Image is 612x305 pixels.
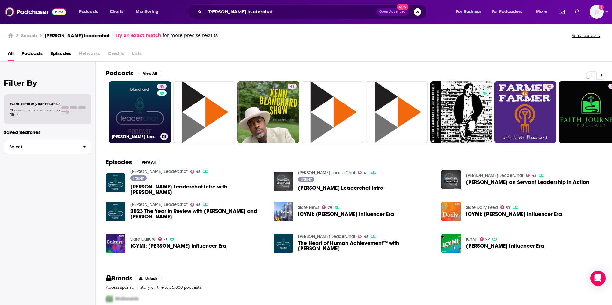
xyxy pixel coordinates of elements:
button: Send feedback [570,33,602,38]
button: open menu [488,7,532,17]
a: Blanchard LeaderChat [298,170,355,175]
a: Blanchard LeaderChat [298,234,355,239]
span: 67 [506,206,511,209]
span: Credits [108,48,124,61]
img: Blanchard Leaderchat Intro with Ken Blanchard [106,173,125,193]
p: Access sponsor history on the top 5,000 podcasts. [106,285,602,290]
img: ICYMI: Gypsy Rose Blanchard’s Influencer Era [106,234,125,253]
img: ICYMI: Gypsy Rose Blanchard’s Influencer Era [274,202,293,221]
a: ICYMI: Gypsy Rose Blanchard’s Influencer Era [298,211,394,217]
a: All [8,48,14,61]
span: 72 [485,238,490,241]
h2: Brands [106,274,132,282]
a: 45 [358,171,368,174]
div: Search podcasts, credits, & more... [193,4,433,19]
svg: Add a profile image [599,5,604,10]
img: Blanchard Leaderchat Intro [274,172,293,191]
img: Podchaser - Follow, Share and Rate Podcasts [5,6,66,18]
span: ICYMI: [PERSON_NAME] Influencer Era [130,243,226,249]
span: 71 [164,238,167,241]
h2: Filter By [4,78,91,88]
span: [PERSON_NAME] on Servant Leadership in Action [466,180,589,185]
img: Ken Blanchard on Servant Leadership in Action [441,170,461,189]
a: Blanchard Leaderchat Intro with Ken Blanchard [130,184,266,195]
a: EpisodesView All [106,158,160,166]
a: 41 [288,84,297,89]
a: ICYMI [466,237,477,242]
a: 5 [480,84,487,89]
span: 45 [196,170,200,173]
button: open menu [532,7,555,17]
a: Slate News [298,205,319,210]
span: Networks [79,48,100,61]
h3: [PERSON_NAME] LeaderChat [112,134,158,139]
button: open menu [452,7,489,17]
a: PodcastsView All [106,69,161,77]
span: The Heart of Human Achievement™ with [PERSON_NAME] [298,240,434,251]
img: The Heart of Human Achievement™ with Scott Blanchard [274,234,293,253]
button: View All [137,159,160,166]
span: Charts [110,7,123,16]
span: Lists [132,48,142,61]
span: ICYMI: [PERSON_NAME] Influencer Era [298,211,394,217]
button: Select [4,140,91,154]
a: ICYMI: Gypsy Rose Blanchard’s Influencer Era [466,211,562,217]
a: Blanchard Leaderchat Intro [298,185,383,191]
span: ICYMI: [PERSON_NAME] Influencer Era [466,211,562,217]
a: 67 [500,205,511,209]
img: 2023 The Year in Review with Ken Blanchard and Chad Gordon [106,202,125,221]
span: [PERSON_NAME] Influencer Era [466,243,544,249]
span: Podcasts [79,7,98,16]
a: Episodes [50,48,71,61]
span: Choose a tab above to access filters. [10,108,60,117]
a: Ken Blanchard on Servant Leadership in Action [466,180,589,185]
span: New [397,4,409,10]
a: Blanchard LeaderChat [466,173,523,178]
span: 5 [483,83,485,90]
a: Podcasts [21,48,43,61]
span: [PERSON_NAME] Leaderchat Intro with [PERSON_NAME] [130,184,266,195]
span: Trailer [133,176,144,180]
a: 42 [494,81,556,143]
span: For Business [456,7,481,16]
span: More [536,7,547,16]
button: View All [138,70,161,77]
a: Show notifications dropdown [556,6,567,17]
span: Select [4,145,78,149]
input: Search podcasts, credits, & more... [205,7,376,17]
span: Logged in as megcassidy [590,5,604,19]
a: 45 [157,84,167,89]
a: 45 [190,170,201,174]
span: 45 [364,235,368,238]
a: 45 [526,174,536,177]
button: Open AdvancedNew [376,8,409,16]
a: 42 [544,84,554,89]
a: 5 [430,81,492,143]
img: User Profile [590,5,604,19]
h3: Search [21,32,37,39]
a: 72 [480,237,490,241]
img: ICYMI: Gypsy Rose Blanchard’s Influencer Era [441,202,461,221]
span: 45 [196,203,200,206]
div: Open Intercom Messenger [590,271,606,286]
a: Blanchard LeaderChat [130,202,188,207]
p: Saved Searches [4,129,91,135]
span: 2023 The Year in Review with [PERSON_NAME] and [PERSON_NAME] [130,209,266,219]
h2: Episodes [106,158,132,166]
span: for more precise results [163,32,218,39]
span: For Podcasters [492,7,522,16]
a: Slate Culture [130,237,156,242]
a: 41 [237,81,299,143]
button: open menu [75,7,106,17]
